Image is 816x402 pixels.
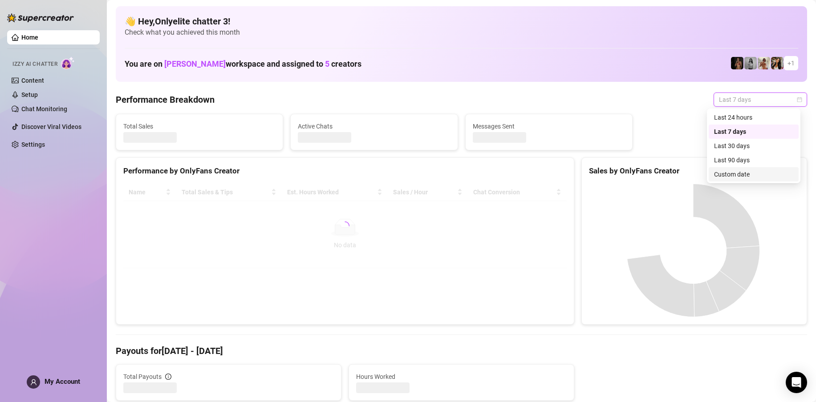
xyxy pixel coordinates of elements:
[12,60,57,68] span: Izzy AI Chatter
[125,28,798,37] span: Check what you achieved this month
[123,165,567,177] div: Performance by OnlyFans Creator
[125,59,361,69] h1: You are on workspace and assigned to creators
[21,91,38,98] a: Setup
[771,57,784,69] img: AdelDahan
[30,379,37,386] span: user
[340,221,350,231] span: loading
[709,110,799,125] div: Last 24 hours
[714,155,793,165] div: Last 90 days
[709,167,799,181] div: Custom date
[45,378,80,386] span: My Account
[298,121,450,131] span: Active Chats
[788,58,795,68] span: + 1
[61,56,75,69] img: AI Chatter
[116,345,807,357] h4: Payouts for [DATE] - [DATE]
[709,139,799,153] div: Last 30 days
[719,93,802,106] span: Last 7 days
[123,372,162,382] span: Total Payouts
[21,105,67,113] a: Chat Monitoring
[786,372,807,393] div: Open Intercom Messenger
[714,127,793,137] div: Last 7 days
[714,113,793,122] div: Last 24 hours
[7,13,74,22] img: logo-BBDzfeDw.svg
[714,169,793,179] div: Custom date
[731,57,743,69] img: the_bohema
[165,374,171,380] span: info-circle
[123,121,276,131] span: Total Sales
[21,141,45,148] a: Settings
[356,372,567,382] span: Hours Worked
[714,141,793,151] div: Last 30 days
[709,125,799,139] div: Last 7 days
[21,77,44,84] a: Content
[116,93,215,106] h4: Performance Breakdown
[325,59,329,68] span: 5
[709,153,799,167] div: Last 90 days
[125,15,798,28] h4: 👋 Hey, Onlyelite chatter 3 !
[758,57,770,69] img: Green
[589,165,800,177] div: Sales by OnlyFans Creator
[21,123,81,130] a: Discover Viral Videos
[744,57,757,69] img: A
[164,59,226,68] span: [PERSON_NAME]
[21,34,38,41] a: Home
[797,97,802,102] span: calendar
[473,121,625,131] span: Messages Sent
